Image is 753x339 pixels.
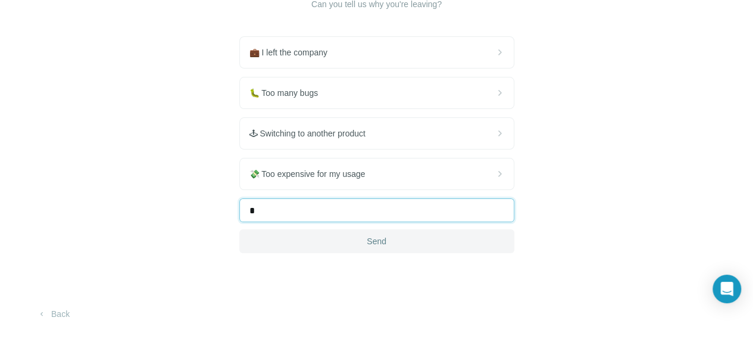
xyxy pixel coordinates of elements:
span: 🐛 Too many bugs [249,87,328,99]
span: 🕹 Switching to another product [249,127,375,139]
span: 💼 I left the company [249,46,337,58]
span: 💸 Too expensive for my usage [249,168,375,180]
span: Send [367,235,386,247]
div: Open Intercom Messenger [713,275,741,303]
button: Back [29,303,78,325]
button: Send [239,229,514,253]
